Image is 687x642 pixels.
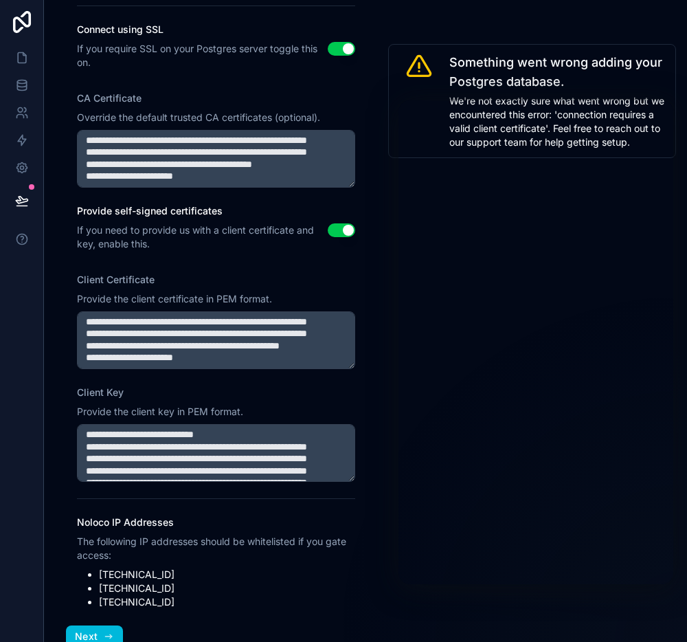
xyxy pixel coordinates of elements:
[398,100,673,584] iframe: Intercom live chat
[77,42,328,69] div: If you require SSL on your Postgres server toggle this on.
[77,273,155,287] label: Client Certificate
[77,223,328,251] div: If you need to provide us with a client certificate and key, enable this.
[77,405,355,419] p: Provide the client key in PEM format.
[77,91,142,105] label: CA Certificate
[77,23,328,36] label: Connect using SSL
[77,535,355,562] div: The following IP addresses should be whitelisted if you gate access:
[77,111,355,124] p: Override the default trusted CA certificates (optional).
[77,516,355,529] label: Noloco IP Addresses
[640,595,673,628] iframe: Intercom live chat
[449,94,667,149] span: We're not exactly sure what went wrong but we encountered this error: 'connection requires a vali...
[77,386,124,399] label: Client Key
[449,53,667,91] span: Something went wrong adding your Postgres database.
[99,595,355,609] li: [TECHNICAL_ID]
[77,204,328,218] label: Provide self-signed certificates
[77,292,355,306] p: Provide the client certificate in PEM format.
[99,568,355,582] li: [TECHNICAL_ID]
[99,582,355,595] li: [TECHNICAL_ID]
